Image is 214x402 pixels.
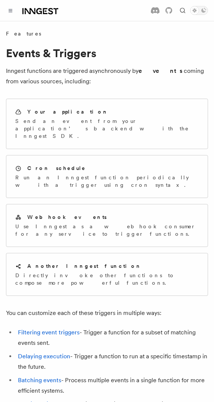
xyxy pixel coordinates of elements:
h2: Another Inngest function [27,262,142,270]
strong: events [139,67,184,74]
button: Toggle dark mode [190,6,208,15]
h2: Your application [27,108,108,115]
h1: Events & Triggers [6,46,208,60]
button: Toggle navigation [6,6,15,15]
a: Filtering event triggers [18,329,80,336]
p: Inngest functions are triggered asynchronously by coming from various sources, including: [6,66,208,87]
p: Run an Inngest function periodically with a trigger using cron syntax. [15,174,199,189]
span: Features [6,30,41,37]
li: - Trigger a function to run at a specific timestamp in the future. [16,351,208,372]
p: Use Inngest as a webhook consumer for any service to trigger functions. [15,223,199,238]
a: Batching events [18,377,61,384]
a: Cron scheduleRun an Inngest function periodically with a trigger using cron syntax. [6,155,208,198]
a: Your applicationSend an event from your application’s backend with the Inngest SDK. [6,99,208,149]
p: Directly invoke other functions to compose more powerful functions. [15,272,199,287]
a: Webhook eventsUse Inngest as a webhook consumer for any service to trigger functions. [6,204,208,247]
button: Find something... [178,6,187,15]
li: - Process multiple events in a single function for more efficient systems. [16,375,208,396]
p: Send an event from your application’s backend with the Inngest SDK. [15,117,199,140]
li: - Trigger a function for a subset of matching events sent. [16,327,208,348]
p: You can customize each of these triggers in multiple ways: [6,308,208,318]
a: Delaying execution [18,353,70,360]
h2: Webhook events [27,213,107,221]
a: Another Inngest functionDirectly invoke other functions to compose more powerful functions. [6,253,208,296]
h2: Cron schedule [27,164,86,172]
